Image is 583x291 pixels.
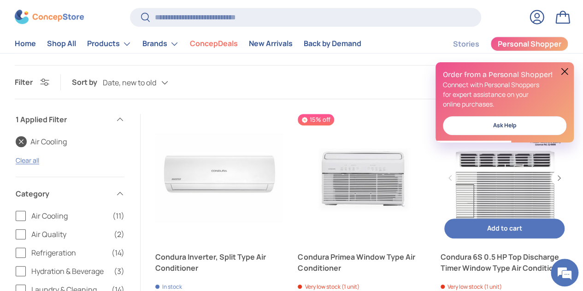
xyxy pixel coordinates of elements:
a: Condura 6S 0.5 HP Top Discharge Timer Window Type Air Conditioner [441,251,568,273]
div: Minimize live chat window [151,5,173,27]
a: New Arrivals [249,35,293,53]
nav: Primary [15,35,361,53]
span: Air Quality [31,229,108,240]
span: Date, new to old [103,78,156,87]
a: Shop All [47,35,76,53]
button: Date, new to old [103,75,187,91]
summary: Products [82,35,137,53]
span: 15% off [298,114,334,125]
div: Chat with us now [48,52,155,64]
span: Category [16,188,110,199]
span: (2) [114,229,124,240]
span: Air Cooling [31,210,107,221]
a: Condura Inverter, Split Type Air Conditioner [155,114,283,242]
a: Back by Demand [304,35,361,53]
span: Personal Shopper [498,41,561,48]
span: (14) [112,247,124,258]
a: ConcepDeals [190,35,238,53]
span: We're online! [53,87,127,180]
a: Air Cooling [16,136,67,147]
a: Personal Shopper [490,36,568,51]
a: Condura 6S 0.5 HP Top Discharge Timer Window Type Air Conditioner [441,114,568,242]
p: Connect with Personal Shoppers for expert assistance on your online purchases. [443,80,566,109]
a: Home [15,35,36,53]
button: Filter [15,77,49,87]
span: (3) [114,266,124,277]
span: Refrigeration [31,247,106,258]
summary: 1 Applied Filter [16,103,124,136]
h2: Order from a Personal Shopper! [443,70,566,80]
a: Clear all [16,156,39,165]
span: Hydration & Beverage [31,266,108,277]
a: Condura Primea Window Type Air Conditioner [298,251,425,273]
nav: Secondary [431,35,568,53]
img: ConcepStore [15,10,84,24]
span: Add to cart [487,224,522,232]
button: Add to cart [444,219,565,238]
a: Stories [453,35,479,53]
span: (11) [112,210,124,221]
a: Ask Help [443,116,566,135]
span: 1 Applied Filter [16,114,110,125]
a: Condura Primea Window Type Air Conditioner [298,114,425,242]
summary: Brands [137,35,184,53]
textarea: Type your message and hit 'Enter' [5,193,176,226]
a: Condura Inverter, Split Type Air Conditioner [155,251,283,273]
span: Filter [15,77,33,87]
label: Sort by [72,77,103,88]
summary: Category [16,177,124,210]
